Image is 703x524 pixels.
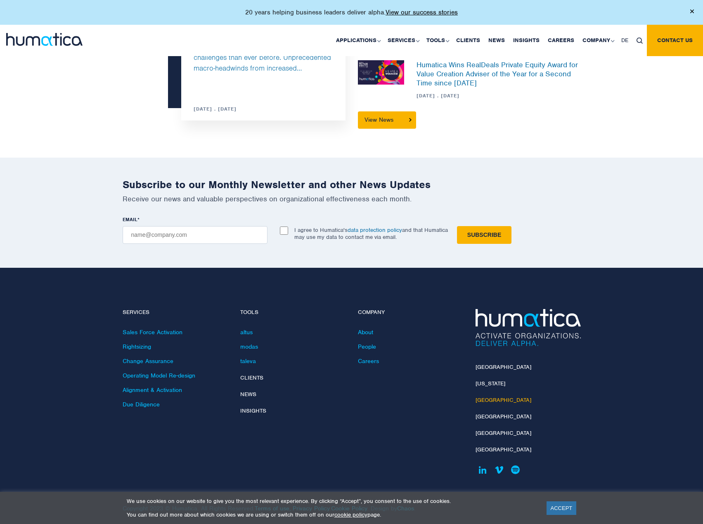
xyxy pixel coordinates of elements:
a: Humatica on Spotify [509,463,523,477]
span: [DATE] . [DATE] [417,92,581,99]
a: cookie policy [334,511,367,518]
h4: Company [358,309,463,316]
a: Operating Model Re-design [123,372,195,379]
img: arrowicon [409,118,412,122]
a: taleva [240,357,256,365]
input: name@company.com [123,226,267,244]
input: I agree to Humatica'sdata protection policyand that Humatica may use my data to contact me via em... [280,227,288,235]
img: Humatica [476,309,581,346]
a: DE [617,25,632,56]
span: EMAIL [123,216,137,223]
p: Receive our news and valuable perspectives on organizational effectiveness each month. [123,194,581,203]
a: Tools [422,25,452,56]
p: Copyright 2023 © Humatica. All Rights Reserved. . . . Design by . [123,488,463,512]
a: [US_STATE] [476,380,505,387]
h4: Tools [240,309,346,316]
a: People [358,343,376,350]
a: Alignment & Activation [123,386,182,394]
a: Clients [452,25,484,56]
p: 20 years helping business leaders deliver alpha. [245,8,458,17]
h2: Subscribe to our Monthly Newsletter and other News Updates [123,178,581,191]
a: [GEOGRAPHIC_DATA] [476,397,531,404]
img: logo [6,33,83,46]
p: I agree to Humatica's and that Humatica may use my data to contact me via email. [294,227,448,241]
a: [GEOGRAPHIC_DATA] [476,430,531,437]
p: You can find out more about which cookies we are using or switch them off on our page. [127,511,536,518]
a: Humatica on Linkedin [476,463,490,477]
a: News [484,25,509,56]
a: Applications [332,25,383,56]
a: News [240,391,256,398]
a: Careers [358,357,379,365]
input: Subscribe [457,226,511,244]
p: We use cookies on our website to give you the most relevant experience. By clicking “Accept”, you... [127,498,536,505]
img: search_icon [637,38,643,44]
h4: Services [123,309,228,316]
a: Insights [509,25,544,56]
img: News [358,60,405,85]
a: Humatica Wins RealDeals Private Equity Award for Value Creation Adviser of the Year for a Second ... [417,60,578,87]
a: [GEOGRAPHIC_DATA] [476,413,531,420]
span: [DATE] . [DATE] [181,106,237,112]
a: [GEOGRAPHIC_DATA] [476,363,531,371]
a: altus [240,328,253,336]
a: Due Diligence [123,401,160,408]
a: View News [358,111,416,129]
span: DE [621,37,628,44]
a: Rightsizing [123,343,151,350]
a: Change Assurance [123,357,173,365]
a: data protection policy [348,227,402,234]
a: About [358,328,373,336]
a: Insights [240,407,266,414]
a: Humatica on Vimeo [492,463,507,477]
a: Careers [544,25,578,56]
a: Company [578,25,617,56]
a: modas [240,343,258,350]
a: ACCEPT [547,501,577,515]
a: Clients [240,374,263,381]
a: View our success stories [386,8,458,17]
a: Services [383,25,422,56]
a: Contact us [647,25,703,56]
a: Sales Force Activation [123,328,182,336]
a: [GEOGRAPHIC_DATA] [476,446,531,453]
